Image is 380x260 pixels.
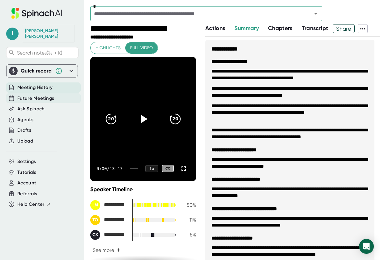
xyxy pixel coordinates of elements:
[17,127,31,134] button: Drafts
[90,186,196,193] div: Speaker Timeline
[17,201,51,208] button: Help Center
[96,44,121,52] span: Highlights
[333,24,355,33] button: Share
[268,25,292,32] span: Chapters
[302,25,328,32] span: Transcript
[333,23,354,34] span: Share
[17,158,36,165] button: Settings
[234,24,258,33] button: Summary
[181,232,196,238] div: 8 %
[21,68,52,74] div: Quick record
[90,230,127,240] div: Claas Kalwa
[302,24,328,33] button: Transcript
[359,239,374,254] div: Open Intercom Messenger
[268,24,292,33] button: Chapters
[90,215,127,225] div: Tobias Orth
[90,245,123,256] button: See more+
[17,84,53,91] button: Meeting History
[205,24,225,33] button: Actions
[25,28,71,39] div: Lynn Murray
[181,217,196,223] div: 11 %
[17,95,54,102] button: Future Meetings
[181,202,196,208] div: 50 %
[90,230,100,240] div: CK
[17,190,37,197] button: Referrals
[17,116,33,123] button: Agents
[17,50,62,56] span: Search notes (⌘ + K)
[9,65,75,77] div: Quick record
[17,105,45,112] button: Ask Spinach
[125,42,158,54] button: Full video
[234,25,258,32] span: Summary
[90,200,127,210] div: Lynn Murray
[145,165,158,172] div: 1 x
[117,248,121,253] span: +
[17,138,33,145] button: Upload
[205,25,225,32] span: Actions
[311,9,320,18] button: Open
[90,200,100,210] div: LM
[130,44,153,52] span: Full video
[17,201,45,208] span: Help Center
[17,169,36,176] button: Tutorials
[90,215,100,225] div: TO
[6,28,19,40] span: l
[96,166,122,171] div: 0:00 / 13:47
[162,165,174,172] div: CC
[91,42,126,54] button: Highlights
[17,179,36,187] button: Account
